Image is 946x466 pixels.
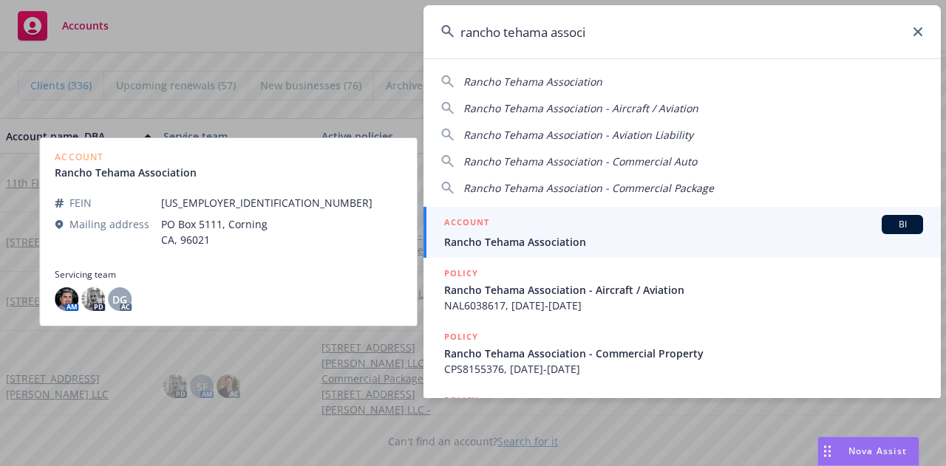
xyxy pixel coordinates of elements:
span: Rancho Tehama Association - Commercial Auto [463,154,697,168]
a: POLICYRancho Tehama Association - Aircraft / AviationNAL6038617, [DATE]-[DATE] [423,258,941,321]
a: ACCOUNTBIRancho Tehama Association [423,207,941,258]
span: Rancho Tehama Association - Commercial Property [444,346,923,361]
span: Rancho Tehama Association - Aircraft / Aviation [444,282,923,298]
button: Nova Assist [817,436,919,466]
div: Drag to move [818,437,837,465]
h5: POLICY [444,329,478,344]
span: BI [888,218,917,231]
a: POLICYRancho Tehama Association - Commercial PropertyCPS8155376, [DATE]-[DATE] [423,321,941,385]
h5: ACCOUNT [444,215,489,233]
span: CPS8155376, [DATE]-[DATE] [444,361,923,377]
span: Rancho Tehama Association [444,234,923,250]
h5: POLICY [444,393,478,408]
h5: POLICY [444,266,478,281]
input: Search... [423,5,941,58]
span: Rancho Tehama Association - Commercial Package [463,181,714,195]
span: Rancho Tehama Association [463,75,602,89]
span: Nova Assist [848,445,907,457]
span: Rancho Tehama Association - Aircraft / Aviation [463,101,698,115]
span: Rancho Tehama Association - Aviation Liability [463,128,693,142]
a: POLICY [423,385,941,448]
span: NAL6038617, [DATE]-[DATE] [444,298,923,313]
